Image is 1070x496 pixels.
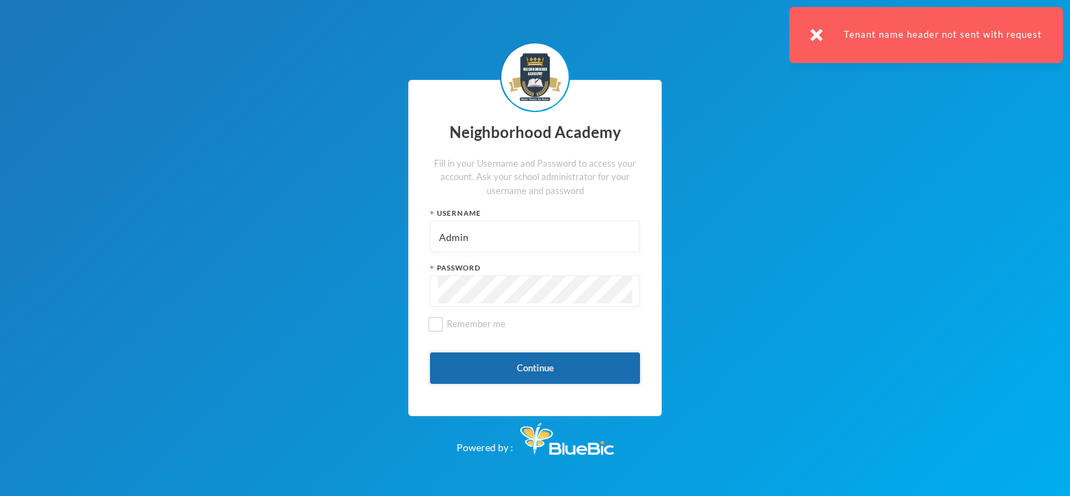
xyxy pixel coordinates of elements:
div: Neighborhood Academy [430,119,640,146]
span: Remember me [441,318,511,329]
button: Continue [430,352,640,384]
div: Powered by : [457,416,614,455]
div: Fill in your Username and Password to access your account. Ask your school administrator for your... [430,157,640,198]
div: Username [430,208,640,219]
img: Bluebic [520,423,614,455]
div: Password [430,263,640,273]
div: Tenant name header not sent with request [789,7,1063,63]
